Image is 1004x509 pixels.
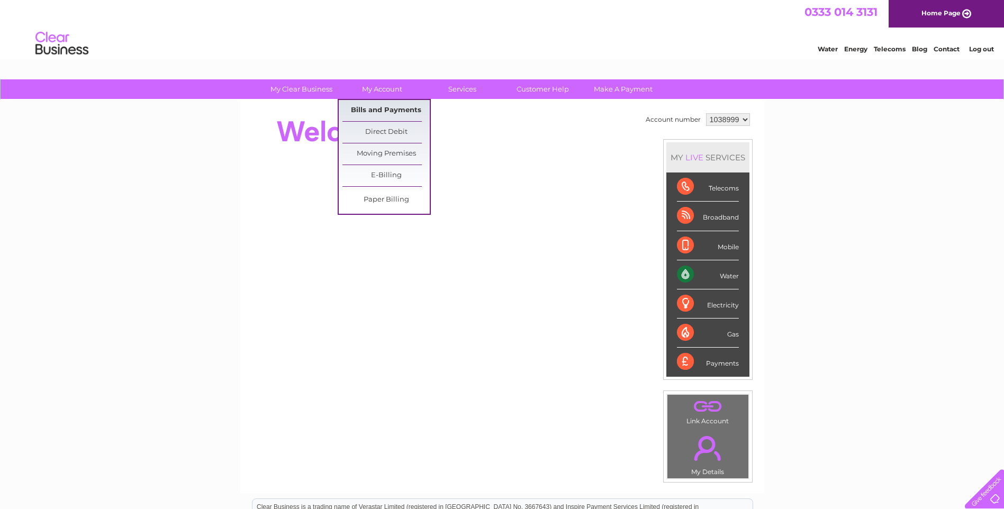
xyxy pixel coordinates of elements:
[338,79,426,99] a: My Account
[580,79,667,99] a: Make A Payment
[342,189,430,211] a: Paper Billing
[677,202,739,231] div: Broadband
[969,45,994,53] a: Log out
[818,45,838,53] a: Water
[258,79,345,99] a: My Clear Business
[667,427,749,479] td: My Details
[677,319,739,348] div: Gas
[342,122,430,143] a: Direct Debit
[670,397,746,416] a: .
[342,143,430,165] a: Moving Premises
[874,45,906,53] a: Telecoms
[342,165,430,186] a: E-Billing
[804,5,878,19] a: 0333 014 3131
[677,348,739,376] div: Payments
[677,289,739,319] div: Electricity
[666,142,749,172] div: MY SERVICES
[499,79,586,99] a: Customer Help
[667,394,749,428] td: Link Account
[677,231,739,260] div: Mobile
[342,100,430,121] a: Bills and Payments
[252,6,753,51] div: Clear Business is a trading name of Verastar Limited (registered in [GEOGRAPHIC_DATA] No. 3667643...
[643,111,703,129] td: Account number
[683,152,705,162] div: LIVE
[677,260,739,289] div: Water
[912,45,927,53] a: Blog
[419,79,506,99] a: Services
[670,430,746,467] a: .
[934,45,960,53] a: Contact
[844,45,867,53] a: Energy
[35,28,89,60] img: logo.png
[677,172,739,202] div: Telecoms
